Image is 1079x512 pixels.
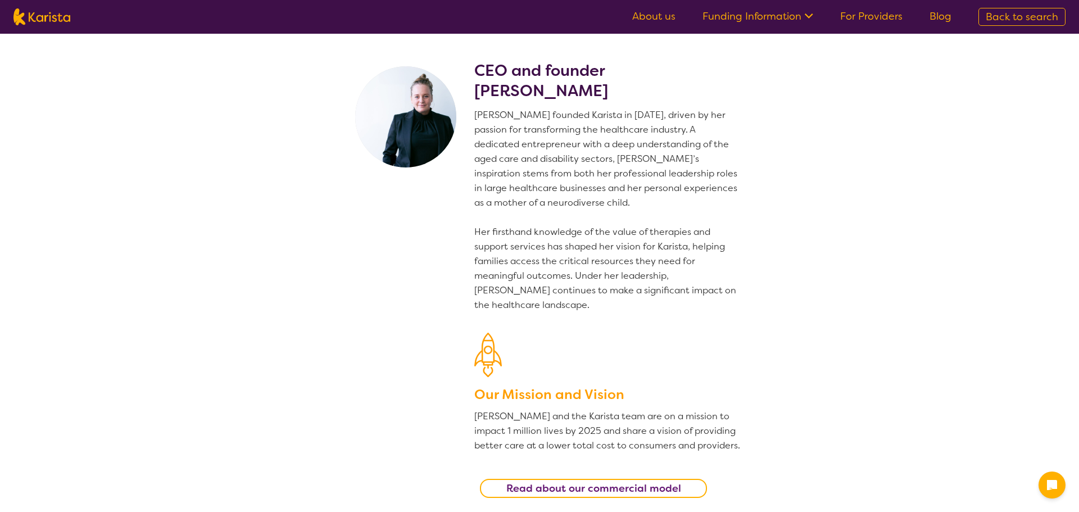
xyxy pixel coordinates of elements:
[978,8,1066,26] a: Back to search
[13,8,70,25] img: Karista logo
[474,333,502,377] img: Our Mission
[474,409,742,453] p: [PERSON_NAME] and the Karista team are on a mission to impact 1 million lives by 2025 and share a...
[986,10,1058,24] span: Back to search
[506,482,681,495] b: Read about our commercial model
[474,384,742,405] h3: Our Mission and Vision
[474,108,742,312] p: [PERSON_NAME] founded Karista in [DATE], driven by her passion for transforming the healthcare in...
[702,10,813,23] a: Funding Information
[930,10,951,23] a: Blog
[840,10,903,23] a: For Providers
[474,61,742,101] h2: CEO and founder [PERSON_NAME]
[632,10,675,23] a: About us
